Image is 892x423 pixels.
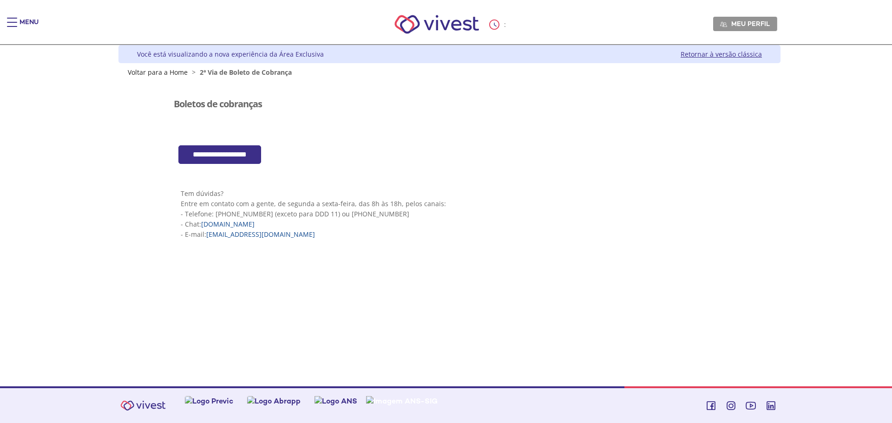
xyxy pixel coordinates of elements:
section: <span lang="pt-BR" dir="ltr">Cob360 - Area Restrita - Emprestimos</span> [174,145,726,164]
img: Logo ANS [315,396,357,406]
div: Menu [20,18,39,36]
img: Vivest [384,5,490,44]
h3: Boletos de cobranças [174,99,262,109]
a: Voltar para a Home [128,68,188,77]
p: Tem dúvidas? Entre em contato com a gente, de segunda a sexta-feira, das 8h às 18h, pelos canais:... [181,189,719,240]
img: Meu perfil [720,21,727,28]
span: > [190,68,198,77]
a: [DOMAIN_NAME] [201,220,255,228]
div: Vivest [111,45,780,386]
img: Vivest [115,395,171,416]
section: <span lang="pt-BR" dir="ltr">Visualizador do Conteúdo da Web</span> [174,85,726,136]
a: [EMAIL_ADDRESS][DOMAIN_NAME] [206,230,315,239]
div: Você está visualizando a nova experiência da Área Exclusiva [137,50,324,59]
span: Meu perfil [731,20,770,28]
section: <span lang="pt-BR" dir="ltr">Visualizador do Conteúdo da Web</span> 1 [174,173,726,254]
span: 2ª Via de Boleto de Cobrança [200,68,292,77]
img: Logo Previc [185,396,233,406]
img: Logo Abrapp [247,396,301,406]
a: Meu perfil [713,17,777,31]
img: Imagem ANS-SIG [366,396,438,406]
a: Retornar à versão clássica [681,50,762,59]
div: : [489,20,508,30]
